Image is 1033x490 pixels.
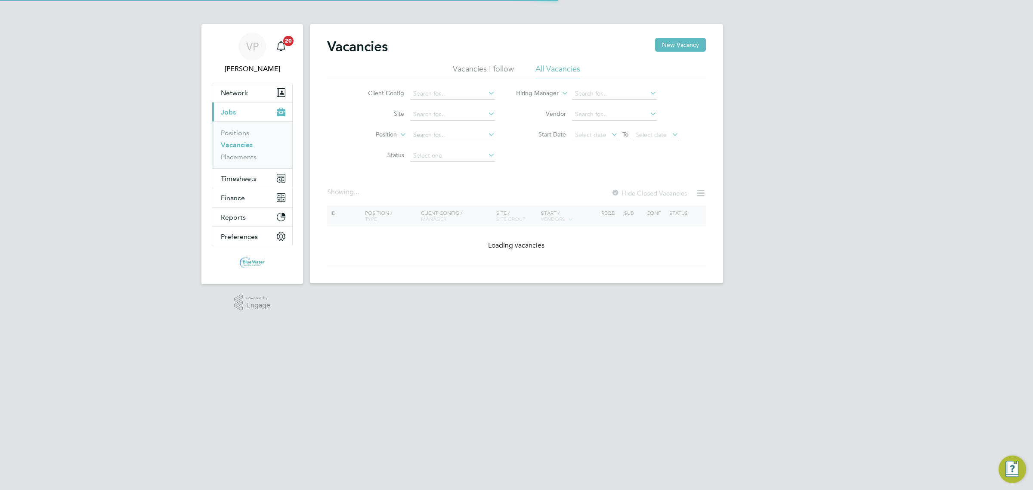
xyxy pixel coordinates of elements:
img: bluewaterwales-logo-retina.png [240,255,265,269]
a: Positions [221,129,249,137]
label: Position [347,130,397,139]
span: Reports [221,213,246,221]
div: Jobs [212,121,292,168]
li: Vacancies I follow [453,64,514,79]
span: Select date [575,131,606,139]
input: Select one [410,150,495,162]
button: Jobs [212,102,292,121]
span: ... [354,188,359,196]
a: VP[PERSON_NAME] [212,33,293,74]
input: Search for... [410,109,495,121]
input: Search for... [572,88,657,100]
button: Preferences [212,227,292,246]
button: Reports [212,208,292,226]
button: New Vacancy [655,38,706,52]
label: Vendor [516,110,566,118]
input: Search for... [410,129,495,141]
a: Powered byEngage [234,295,271,311]
button: Finance [212,188,292,207]
label: Status [355,151,404,159]
span: Finance [221,194,245,202]
div: Showing [327,188,361,197]
a: Go to home page [212,255,293,269]
span: Engage [246,302,270,309]
span: Timesheets [221,174,257,183]
span: Network [221,89,248,97]
span: To [620,129,631,140]
button: Timesheets [212,169,292,188]
label: Client Config [355,89,404,97]
button: Network [212,83,292,102]
label: Hide Closed Vacancies [611,189,687,197]
a: Placements [221,153,257,161]
span: Powered by [246,295,270,302]
nav: Main navigation [201,24,303,284]
span: Victoria Price [212,64,293,74]
span: Jobs [221,108,236,116]
h2: Vacancies [327,38,388,55]
a: Vacancies [221,141,253,149]
label: Hiring Manager [509,89,559,98]
label: Start Date [516,130,566,138]
button: Engage Resource Center [999,456,1026,483]
span: Preferences [221,233,258,241]
input: Search for... [410,88,495,100]
label: Site [355,110,404,118]
a: 20 [272,33,290,60]
span: VP [246,41,259,52]
span: Select date [636,131,667,139]
li: All Vacancies [535,64,580,79]
input: Search for... [572,109,657,121]
span: 20 [283,36,294,46]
